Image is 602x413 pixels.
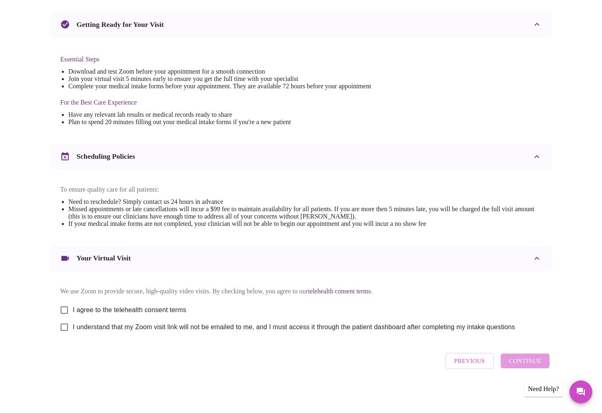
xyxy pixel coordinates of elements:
[445,353,494,369] button: Previous
[73,305,186,315] span: I agree to the telehealth consent terms
[569,380,592,403] button: Messages
[60,99,371,106] h4: For the Best Care Experience
[68,111,371,118] li: Have any relevant lab results or medical records ready to share
[50,11,552,37] div: Getting Ready for Your Visit
[60,288,542,295] p: We use Zoom to provide secure, high-quality video visits. By checking below, you agree to our .
[68,68,371,75] li: Download and test Zoom before your appointment for a smooth connection
[524,381,563,397] div: Need Help?
[76,152,135,161] h3: Scheduling Policies
[308,288,371,295] a: telehealth consent terms
[50,144,552,170] div: Scheduling Policies
[50,245,552,271] div: Your Virtual Visit
[76,254,131,262] h3: Your Virtual Visit
[68,198,542,205] li: Need to reschedule? Simply contact us 24 hours in advance
[68,220,542,227] li: If your medical intake forms are not completed, your clinician will not be able to begin our appo...
[60,56,371,63] h4: Essential Steps
[73,322,515,332] span: I understand that my Zoom visit link will not be emailed to me, and I must access it through the ...
[454,356,485,366] span: Previous
[68,83,371,90] li: Complete your medical intake forms before your appointment. They are available 72 hours before yo...
[76,20,164,29] h3: Getting Ready for Your Visit
[60,186,542,193] p: To ensure quality care for all patients:
[68,118,371,126] li: Plan to spend 20 minutes filling out your medical intake forms if you're a new patient
[68,205,542,220] li: Missed appointments or late cancellations will incur a $99 fee to maintain availability for all p...
[68,75,371,83] li: Join your virtual visit 5 minutes early to ensure you get the full time with your specialist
